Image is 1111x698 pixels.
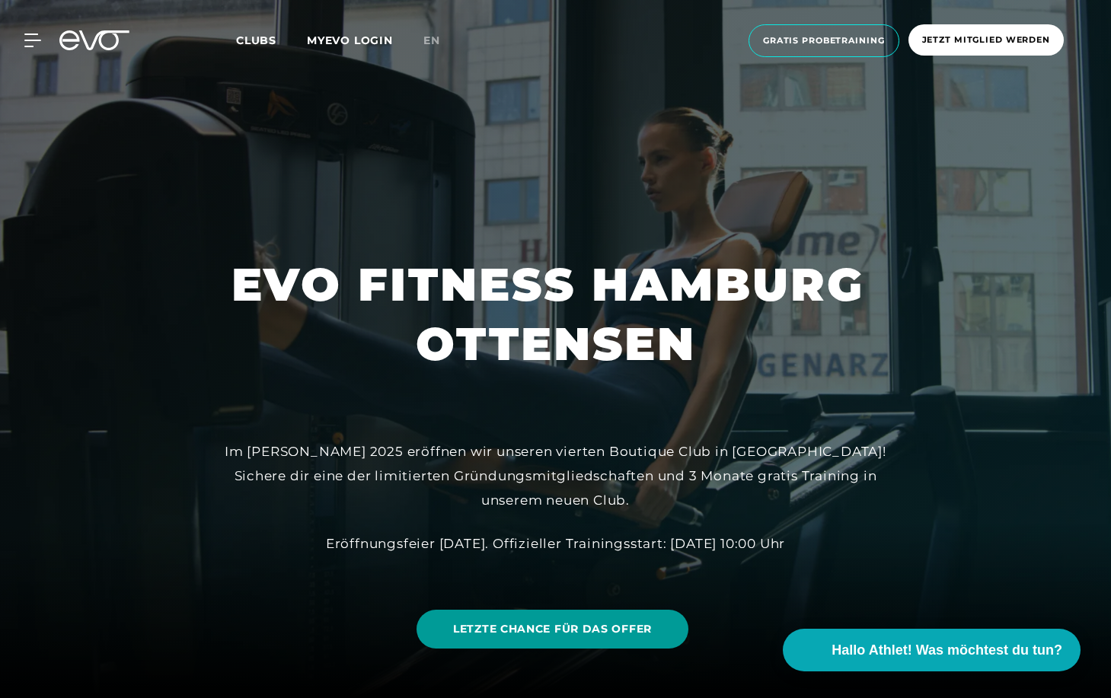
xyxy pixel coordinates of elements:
[423,33,440,47] span: en
[763,34,885,47] span: Gratis Probetraining
[417,610,688,649] a: LETZTE CHANCE FÜR DAS OFFER
[236,33,276,47] span: Clubs
[832,640,1062,661] span: Hallo Athlet! Was möchtest du tun?
[423,32,458,49] a: en
[213,439,899,513] div: Im [PERSON_NAME] 2025 eröffnen wir unseren vierten Boutique Club in [GEOGRAPHIC_DATA]! Sichere di...
[783,629,1081,671] button: Hallo Athlet! Was möchtest du tun?
[231,255,880,374] h1: EVO FITNESS HAMBURG OTTENSEN
[922,33,1050,46] span: Jetzt Mitglied werden
[904,24,1068,57] a: Jetzt Mitglied werden
[236,33,307,47] a: Clubs
[307,33,393,47] a: MYEVO LOGIN
[744,24,904,57] a: Gratis Probetraining
[213,531,899,556] div: Eröffnungsfeier [DATE]. Offizieller Trainingsstart: [DATE] 10:00 Uhr
[453,621,652,637] span: LETZTE CHANCE FÜR DAS OFFER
